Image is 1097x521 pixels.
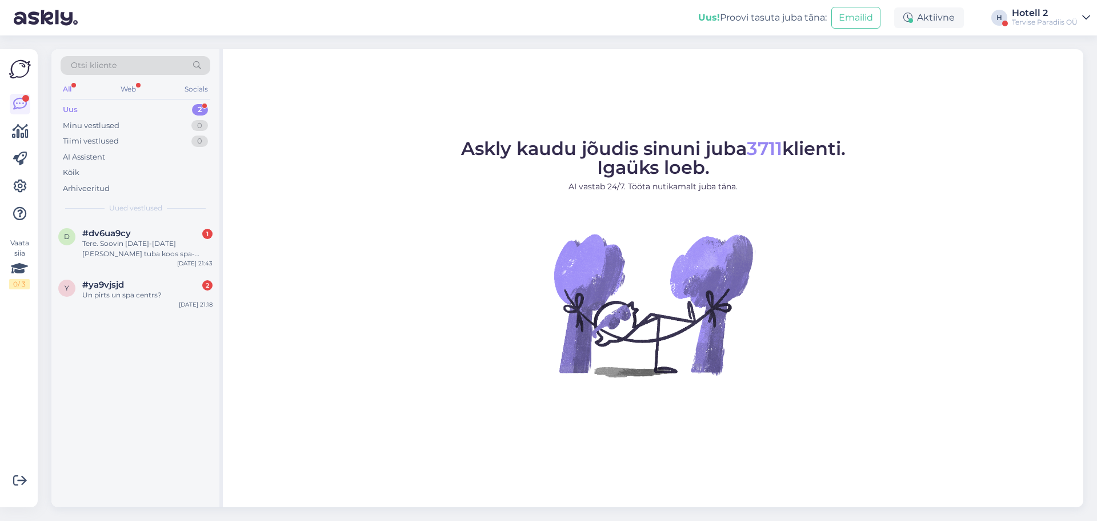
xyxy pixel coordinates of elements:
[82,290,213,300] div: Un pirts un spa centrs?
[82,238,213,259] div: Tere. Soovin [DATE]-[DATE] [PERSON_NAME] tuba koos spa-sissepaasuga broneerida. Kas saunamaailma ...
[63,167,79,178] div: Kõik
[461,137,846,178] span: Askly kaudu jõudis sinuni juba klienti. Igaüks loeb.
[1012,9,1078,18] div: Hotell 2
[202,280,213,291] div: 2
[65,284,69,292] span: y
[61,82,74,97] div: All
[831,7,880,29] button: Emailid
[82,280,124,290] span: #ya9vjsjd
[63,183,110,194] div: Arhiveeritud
[177,259,213,268] div: [DATE] 21:43
[9,238,30,289] div: Vaata siia
[182,82,210,97] div: Socials
[192,104,208,116] div: 2
[191,120,208,132] div: 0
[1012,9,1090,27] a: Hotell 2Tervise Paradiis OÜ
[191,136,208,147] div: 0
[179,300,213,309] div: [DATE] 21:18
[9,58,31,80] img: Askly Logo
[63,104,78,116] div: Uus
[202,229,213,239] div: 1
[698,11,827,25] div: Proovi tasuta juba täna:
[63,120,119,132] div: Minu vestlused
[64,232,70,241] span: d
[550,202,756,408] img: No Chat active
[82,228,131,238] span: #dv6ua9cy
[109,203,162,213] span: Uued vestlused
[63,136,119,147] div: Tiimi vestlused
[9,279,30,289] div: 0 / 3
[894,7,964,28] div: Aktiivne
[63,152,105,163] div: AI Assistent
[747,137,782,160] span: 3711
[71,59,117,71] span: Otsi kliente
[461,181,846,193] p: AI vastab 24/7. Tööta nutikamalt juba täna.
[991,10,1007,26] div: H
[698,12,720,23] b: Uus!
[1012,18,1078,27] div: Tervise Paradiis OÜ
[118,82,138,97] div: Web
